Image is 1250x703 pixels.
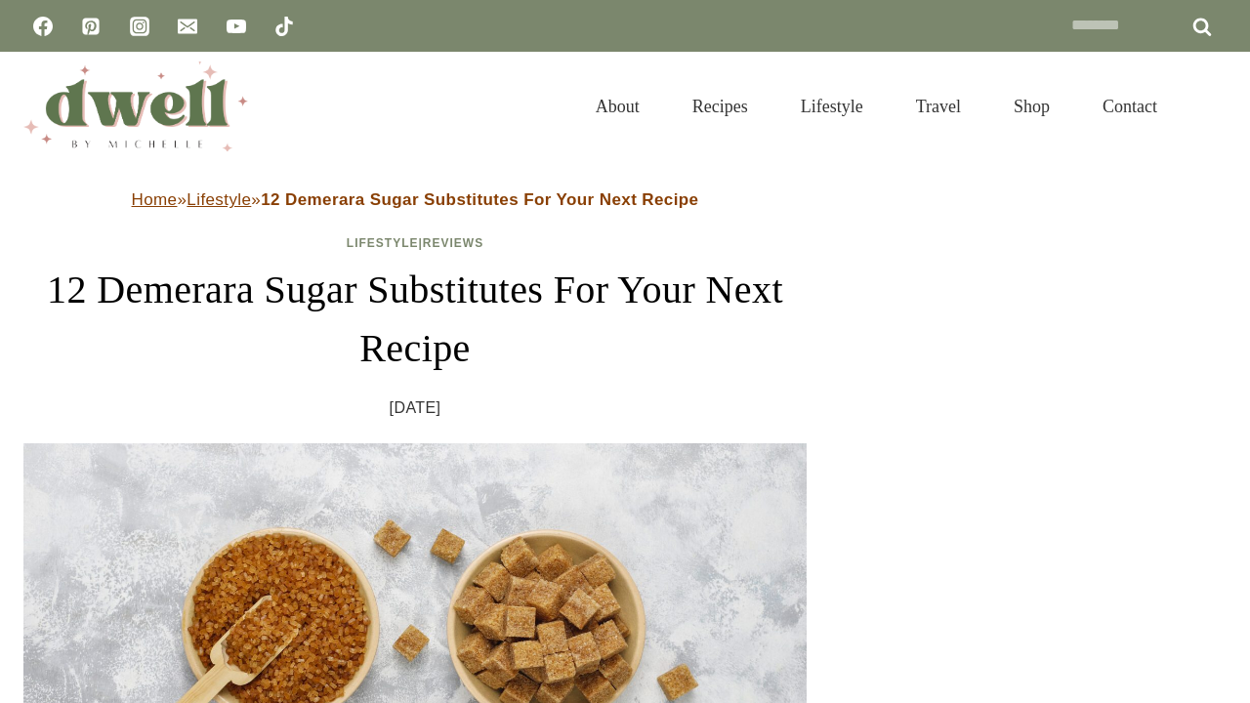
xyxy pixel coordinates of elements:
span: » » [132,190,699,209]
strong: 12 Demerara Sugar Substitutes For Your Next Recipe [261,190,698,209]
a: Recipes [666,72,774,141]
span: | [347,236,483,250]
a: Reviews [423,236,483,250]
a: Travel [890,72,987,141]
a: Lifestyle [347,236,419,250]
nav: Primary Navigation [569,72,1184,141]
a: Facebook [23,7,62,46]
a: Lifestyle [774,72,890,141]
img: DWELL by michelle [23,62,248,151]
a: About [569,72,666,141]
time: [DATE] [390,393,441,423]
a: Pinterest [71,7,110,46]
a: Email [168,7,207,46]
a: Home [132,190,178,209]
a: Shop [987,72,1076,141]
a: YouTube [217,7,256,46]
a: Lifestyle [187,190,251,209]
a: Contact [1076,72,1184,141]
button: View Search Form [1193,90,1227,123]
a: Instagram [120,7,159,46]
a: TikTok [265,7,304,46]
h1: 12 Demerara Sugar Substitutes For Your Next Recipe [23,261,807,378]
